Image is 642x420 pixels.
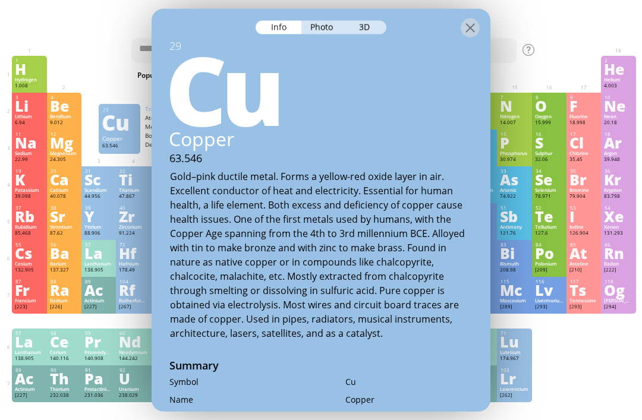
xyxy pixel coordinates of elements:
div: Copper [151,125,490,151]
div: 140.908 [84,355,113,362]
div: 60 [119,330,147,336]
div: S [535,136,564,149]
div: Pa [84,372,113,385]
div: 88 [51,279,78,285]
div: 34 [536,168,564,174]
div: 58 [51,330,78,336]
div: Chlorine [569,150,598,156]
div: 117 [570,279,598,285]
div: 30.974 [500,156,528,163]
div: Sc [84,173,113,186]
div: Helium [604,77,632,83]
div: Mg [50,136,78,149]
div: 83.798 [604,193,632,200]
div: Rubidium [15,224,43,230]
div: 115 [501,279,528,285]
div: O [535,99,564,112]
div: Melting point [145,123,193,131]
div: Potassium [15,187,43,193]
div: Symbol [169,375,321,387]
div: 89 [85,279,113,285]
div: 21 [85,168,113,174]
div: 22 [119,168,147,174]
div: [293] [535,304,564,311]
div: Li [15,99,43,112]
div: Bismuth [500,261,528,267]
div: Lu [500,335,528,348]
div: 20.18 [604,119,632,127]
div: [267] [119,304,147,311]
div: Astatine [569,261,598,267]
div: Bi [500,247,528,260]
div: Lithium [15,113,43,119]
div: Moscovium [500,298,528,304]
div: U [119,372,147,385]
div: 7 [501,94,528,100]
div: Cl [569,136,598,149]
div: Mc [500,283,528,296]
div: Ra [50,283,78,296]
div: 39.098 [15,193,43,200]
div: Ne [604,99,632,112]
div: Gold–pink ductile metal. Forms a yellow-red oxide layer in air. Excellent conductor of heat and e... [170,169,473,340]
div: Copper [102,135,137,143]
div: Copper [345,393,473,405]
div: Actinium [84,298,113,304]
div: P [500,136,528,149]
div: 38 [51,205,78,211]
div: Cu [147,39,490,134]
div: 56 [51,242,78,248]
div: Francium [15,298,43,304]
div: 36 [605,168,632,174]
div: 1 [15,58,43,64]
div: Sulphur [535,150,564,156]
div: 138.905 [84,267,113,274]
div: 10 [605,94,632,100]
div: 59 [85,330,113,336]
div: Y [84,210,113,223]
div: 18 [605,131,632,137]
div: 118 [605,279,632,285]
div: 54 [605,205,632,211]
div: 4.003 [604,83,632,90]
div: 74.922 [500,193,528,200]
div: Ti [119,173,147,186]
div: Arsenic [500,187,528,193]
div: 20 [51,168,78,174]
div: Ts [569,283,598,296]
div: Sr [50,210,78,223]
div: Density [145,141,193,149]
div: 131.293 [604,230,632,237]
div: 16 [536,131,564,137]
div: Praseodymium [84,349,113,355]
div: 87 [15,279,43,285]
div: At [569,247,598,260]
div: 15.999 [535,119,564,127]
div: [226] [50,304,78,311]
div: Cu [345,375,473,387]
div: 35 [570,168,598,174]
div: Zr [119,210,147,223]
div: 29 [152,38,490,52]
div: [222] [604,267,632,274]
div: 33 [501,168,528,174]
div: Popular: [137,69,182,85]
div: 1.008 [15,83,43,90]
div: Magnesium [50,150,78,156]
div: Og [604,283,632,296]
div: Actinium [15,386,43,392]
div: 140.116 [50,355,78,362]
div: Livermorium [535,298,564,304]
div: Summary [152,358,490,375]
div: He [604,62,632,75]
div: Iodine [569,224,598,230]
div: 87.62 [50,230,78,237]
div: Barium [50,261,78,267]
div: 84 [536,242,564,248]
div: 127.6 [535,230,564,237]
div: 121.76 [500,230,528,237]
div: 3D [344,20,386,34]
div: Cerium [50,349,78,355]
div: 52 [536,205,564,211]
div: 63.546 [102,143,137,152]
